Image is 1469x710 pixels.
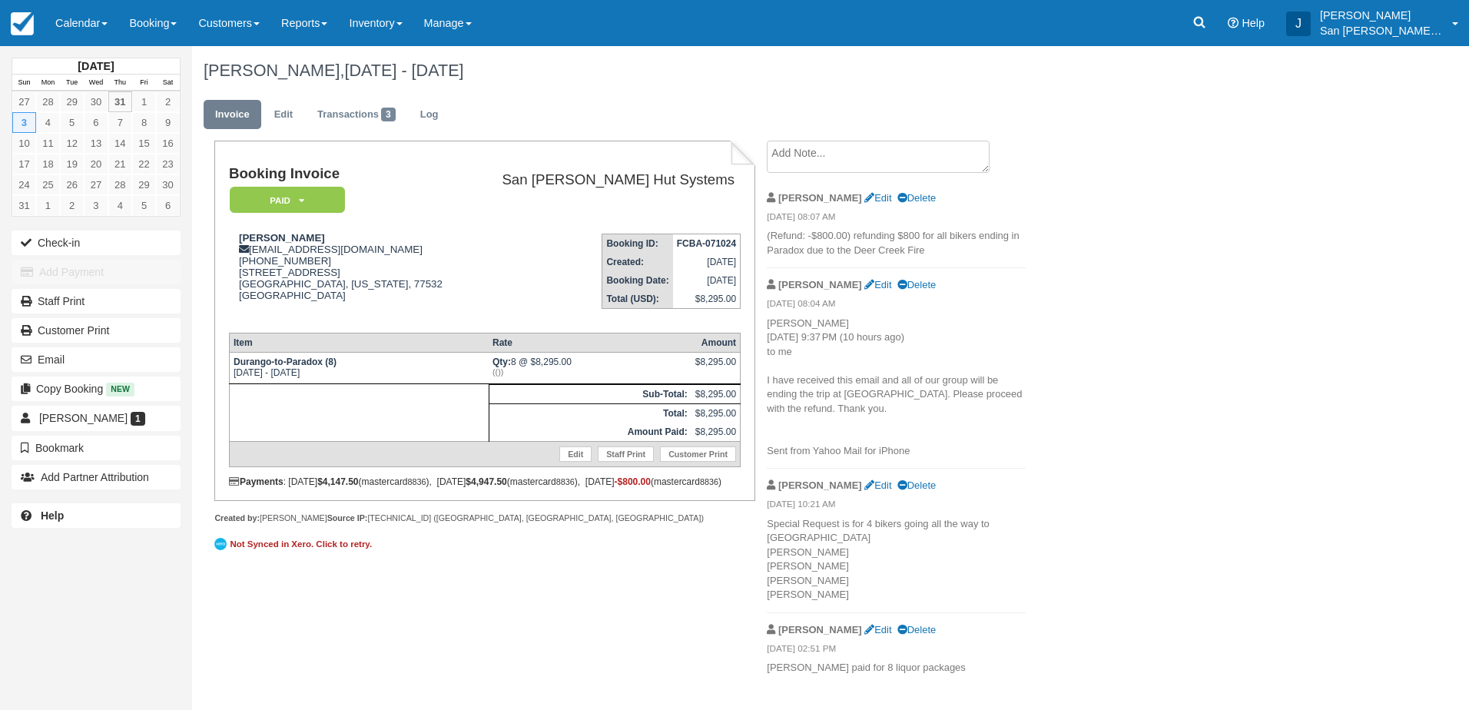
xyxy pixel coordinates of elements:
th: Sat [156,75,180,91]
a: 5 [132,195,156,216]
a: Edit [559,446,592,462]
div: [PERSON_NAME] [TECHNICAL_ID] ([GEOGRAPHIC_DATA], [GEOGRAPHIC_DATA], [GEOGRAPHIC_DATA]) [214,513,754,524]
strong: [PERSON_NAME] [778,279,862,290]
a: Edit [864,479,891,491]
a: 27 [12,91,36,112]
a: 19 [60,154,84,174]
th: Sun [12,75,36,91]
strong: [DATE] [78,60,114,72]
th: Booking ID: [602,234,673,254]
td: $8,295.00 [673,290,741,309]
img: checkfront-main-nav-mini-logo.png [11,12,34,35]
i: Help [1228,18,1239,28]
p: (Refund: -$800.00) refunding $800 for all bikers ending in Paradox due to the Deer Creek Fire [767,229,1026,257]
a: 15 [132,133,156,154]
h1: [PERSON_NAME], [204,61,1282,80]
a: 7 [108,112,132,133]
em: [DATE] 08:04 AM [767,297,1026,314]
a: 4 [36,112,60,133]
a: 6 [84,112,108,133]
a: 27 [84,174,108,195]
a: 30 [84,91,108,112]
a: Log [409,100,450,130]
a: 20 [84,154,108,174]
th: Thu [108,75,132,91]
a: 26 [60,174,84,195]
a: Invoice [204,100,261,130]
p: [PERSON_NAME] paid for 8 liquor packages [767,661,1026,675]
span: -$800.00 [615,476,651,487]
button: Bookmark [12,436,181,460]
small: 8836 [408,477,426,486]
p: [PERSON_NAME] [1320,8,1443,23]
a: Help [12,503,181,528]
em: Paid [230,187,345,214]
strong: $4,147.50 [317,476,358,487]
th: Fri [132,75,156,91]
a: Delete [897,624,936,635]
td: 8 @ $8,295.00 [489,352,691,383]
th: Created: [602,253,673,271]
strong: Qty [492,357,511,367]
a: 24 [12,174,36,195]
th: Amount [691,333,741,352]
a: 2 [60,195,84,216]
span: 3 [381,108,396,121]
a: 16 [156,133,180,154]
strong: Payments [229,476,284,487]
a: 28 [108,174,132,195]
a: 1 [36,195,60,216]
th: Mon [36,75,60,91]
a: 9 [156,112,180,133]
strong: FCBA-071024 [677,238,736,249]
strong: [PERSON_NAME] [778,479,862,491]
a: 13 [84,133,108,154]
span: 1 [131,412,145,426]
em: (()) [492,367,688,377]
strong: [PERSON_NAME] [778,192,862,204]
a: Delete [897,279,936,290]
td: [DATE] [673,271,741,290]
h1: Booking Invoice [229,166,467,182]
em: [DATE] 10:21 AM [767,498,1026,515]
a: 2 [156,91,180,112]
button: Check-in [12,231,181,255]
th: Tue [60,75,84,91]
td: $8,295.00 [691,403,741,423]
strong: Durango-to-Paradox (8) [234,357,337,367]
a: 31 [108,91,132,112]
a: 11 [36,133,60,154]
a: 25 [36,174,60,195]
button: Add Payment [12,260,181,284]
button: Email [12,347,181,372]
strong: $4,947.50 [466,476,506,487]
p: [PERSON_NAME] [DATE] 9:37 PM (10 hours ago) to me I have received this email and all of our group... [767,317,1026,459]
a: 29 [60,91,84,112]
small: 8836 [556,477,575,486]
div: : [DATE] (mastercard ), [DATE] (mastercard ), [DATE] (mastercard ) [229,476,741,487]
span: [PERSON_NAME] [39,412,128,424]
th: Booking Date: [602,271,673,290]
a: Paid [229,186,340,214]
strong: Created by: [214,513,260,523]
span: [DATE] - [DATE] [344,61,463,80]
th: Amount Paid: [489,423,691,442]
p: San [PERSON_NAME] Hut Systems [1320,23,1443,38]
a: 3 [84,195,108,216]
a: Edit [263,100,304,130]
a: 10 [12,133,36,154]
a: 21 [108,154,132,174]
a: 22 [132,154,156,174]
a: 17 [12,154,36,174]
a: Edit [864,624,891,635]
a: Delete [897,479,936,491]
th: Sub-Total: [489,384,691,403]
th: Wed [84,75,108,91]
a: Staff Print [598,446,654,462]
span: New [106,383,134,396]
a: 12 [60,133,84,154]
a: [PERSON_NAME] 1 [12,406,181,430]
a: Staff Print [12,289,181,314]
a: 29 [132,174,156,195]
a: 30 [156,174,180,195]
